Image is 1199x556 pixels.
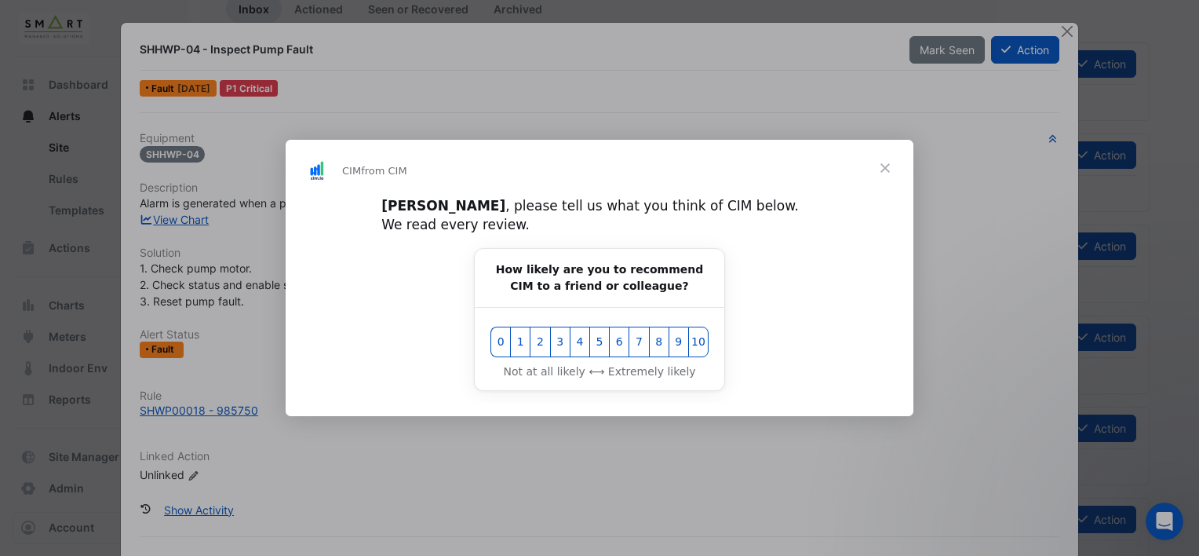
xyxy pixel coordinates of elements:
[530,327,549,357] button: 2
[611,334,627,350] span: 6
[651,334,667,350] span: 8
[342,165,361,177] span: CIM
[381,197,818,235] div: , please tell us what you think of CIM below. We read every review.
[361,165,407,177] span: from CIM
[857,140,913,196] span: Close
[589,327,609,357] button: 5
[496,263,703,292] b: How likely are you to recommend CIM to a friend or colleague?
[631,334,647,350] span: 7
[691,334,706,350] span: 10
[512,334,528,350] span: 1
[550,327,570,357] button: 3
[493,334,508,350] span: 0
[570,327,589,357] button: 4
[552,334,568,350] span: 3
[381,198,505,214] b: [PERSON_NAME]
[688,327,709,357] button: 10
[532,334,548,350] span: 2
[649,327,669,357] button: 8
[669,327,688,357] button: 9
[629,327,648,357] button: 7
[490,364,709,380] div: Not at all likely ⟷ Extremely likely
[671,334,687,350] span: 9
[510,327,530,357] button: 1
[490,327,510,357] button: 0
[304,159,330,184] img: Profile image for CIM
[572,334,588,350] span: 4
[609,327,629,357] button: 6
[592,334,607,350] span: 5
